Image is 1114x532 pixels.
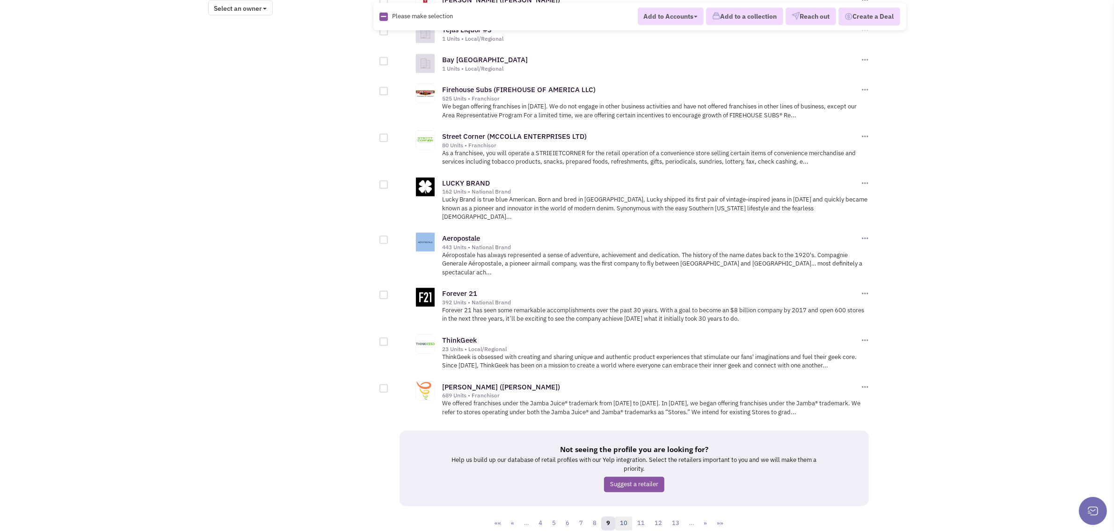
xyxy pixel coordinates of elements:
a: Aeropostale [442,234,480,243]
a: LUCKY BRAND [442,179,490,187]
div: 1 Units • Local/Regional [442,35,859,43]
div: 392 Units • National Brand [442,299,859,306]
img: Deal-Dollar.png [845,11,853,22]
p: As a franchisee, you will operate a STRIEIETCORNER for the retail operation of a convenience stor... [442,149,870,166]
p: ThinkGeek is obsessed with creating and sharing unique and authentic product experiences that sti... [442,353,870,370]
div: 80 Units • Franchisor [442,142,859,149]
a: »» [712,517,728,531]
a: Forever 21 [442,289,477,298]
a: 11 [632,517,650,531]
div: 525 Units • Franchisor [442,95,859,102]
a: 8 [588,517,602,531]
div: 1 Units • Local/Regional [442,65,859,72]
a: 13 [667,517,684,531]
a: Bay [GEOGRAPHIC_DATA] [442,55,528,64]
img: VectorPaper_Plane.png [792,12,800,20]
a: 4 [533,517,547,531]
a: 7 [574,517,588,531]
a: … [684,517,699,531]
a: Street Corner (MCCOLLA ENTERPRISES LTD) [442,132,587,141]
div: 443 Units • National Brand [442,244,859,251]
a: ThinkGeek [442,336,477,345]
a: … [519,517,534,531]
div: 162 Units • National Brand [442,188,859,195]
img: Rectangle.png [379,12,388,21]
p: We offered franchises under the Jamba Juice® trademark from [DATE] to [DATE]. In [DATE], we began... [442,399,870,417]
p: Lucky Brand is true blue American. Born and bred in [GEOGRAPHIC_DATA], Lucky shipped its first pa... [442,195,870,222]
button: Reach out [786,7,836,25]
img: icon-collection-lavender.png [712,12,721,20]
a: 12 [649,517,667,531]
button: Create a Deal [838,7,900,26]
p: Help us build up our database of retail profiles with our Yelp integration. Select the retailers ... [446,456,822,473]
a: » [699,517,712,531]
a: « [506,517,519,531]
div: 23 Units • Local/Regional [442,345,859,353]
a: 5 [547,517,561,531]
a: Suggest a retailer [604,477,664,492]
a: 10 [615,517,633,531]
h5: Not seeing the profile you are looking for? [446,445,822,454]
span: Select an owner [208,0,273,15]
a: «« [489,517,506,531]
button: Add to a collection [706,7,783,25]
button: Add to Accounts [638,7,704,25]
a: 6 [561,517,575,531]
a: 9 [601,517,615,531]
div: 689 Units • Franchisor [442,392,859,399]
a: Firehouse Subs (FIREHOUSE OF AMERICA LLC) [442,85,596,94]
p: We began offering franchises in [DATE]. We do not engage in other business activities and have no... [442,102,870,120]
a: [PERSON_NAME] ([PERSON_NAME]) [442,382,560,391]
span: Please make selection [392,12,453,20]
p: Forever 21 has seen some remarkable accomplishments over the past 30 years. With a goal to become... [442,306,870,324]
p: Aéropostale has always represented a sense of adventure, achievement and dedication. The history ... [442,251,870,277]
